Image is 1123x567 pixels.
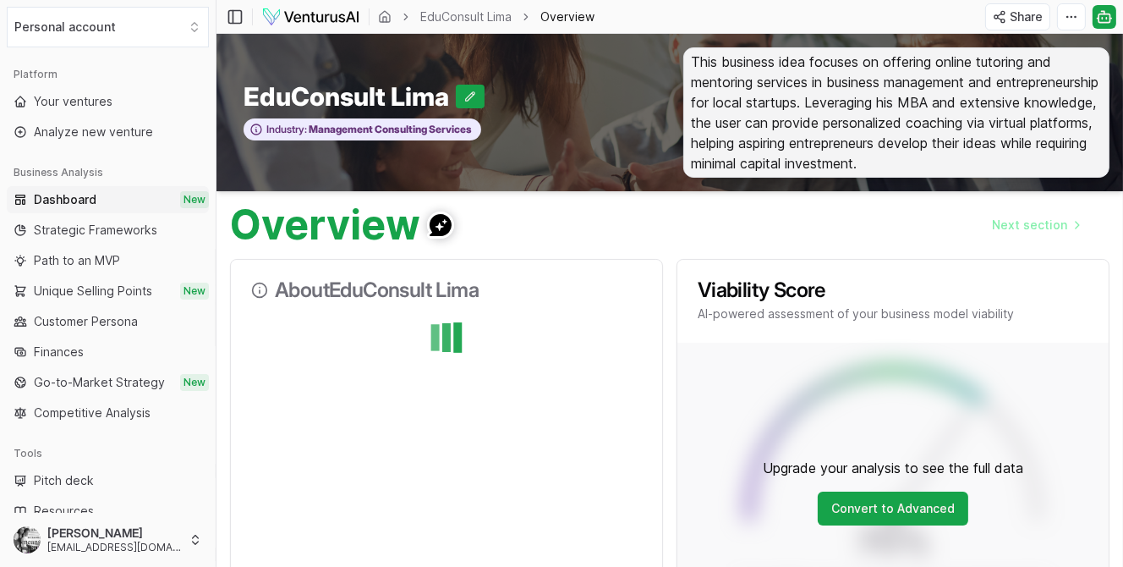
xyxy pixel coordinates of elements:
span: Customer Persona [34,313,138,330]
span: Next section [992,217,1067,234]
a: Your ventures [7,88,209,115]
span: EduConsult Lima [244,81,456,112]
span: [PERSON_NAME] [47,526,182,541]
a: Resources [7,498,209,525]
h3: Viability Score [698,280,1088,300]
span: Go-to-Market Strategy [34,374,165,391]
a: Analyze new venture [7,118,209,146]
span: New [180,283,209,300]
span: Dashboard [34,191,96,208]
span: [EMAIL_ADDRESS][DOMAIN_NAME] [47,541,182,554]
nav: pagination [978,208,1093,242]
span: Finances [34,344,84,361]
span: Industry: [266,123,307,136]
button: [PERSON_NAME][EMAIL_ADDRESS][DOMAIN_NAME] [7,520,209,560]
a: DashboardNew [7,186,209,213]
span: New [180,191,209,208]
span: Path to an MVP [34,252,120,269]
span: Share [1010,8,1043,25]
span: Strategic Frameworks [34,222,157,239]
span: New [180,374,209,391]
div: Platform [7,61,209,88]
p: Upgrade your analysis to see the full data [763,458,1023,478]
p: AI-powered assessment of your business model viability [698,306,1088,322]
span: Unique Selling Points [34,283,152,300]
a: EduConsult Lima [420,8,512,25]
a: Path to an MVP [7,247,209,274]
button: Select an organization [7,7,209,47]
div: Business Analysis [7,159,209,186]
span: Competitive Analysis [34,405,151,421]
a: Pitch deck [7,467,209,494]
span: Management Consulting Services [307,123,472,136]
a: Finances [7,339,209,366]
h3: About EduConsult Lima [251,280,642,300]
span: This business idea focuses on offering online tutoring and mentoring services in business managem... [683,47,1109,178]
a: Customer Persona [7,308,209,335]
span: Your ventures [34,93,112,110]
span: Overview [540,8,594,25]
nav: breadcrumb [378,8,594,25]
img: ACg8ocIJzSrkU7yc1ZMZH8aMktn7w7jPFRkQ3pIbMZ3ea4kVnuyNUvJn=s96-c [14,526,41,553]
a: Competitive Analysis [7,399,209,427]
div: Tools [7,440,209,467]
a: Strategic Frameworks [7,217,209,244]
a: Convert to Advanced [818,492,968,526]
button: Share [985,3,1050,30]
a: Go to next page [978,208,1093,242]
button: Industry:Management Consulting Services [244,118,481,141]
a: Go-to-Market StrategyNew [7,369,209,396]
span: Pitch deck [34,472,94,489]
img: logo [261,7,360,27]
h1: Overview [230,205,420,245]
a: Unique Selling PointsNew [7,278,209,305]
span: Analyze new venture [34,124,153,140]
span: Resources [34,503,94,520]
